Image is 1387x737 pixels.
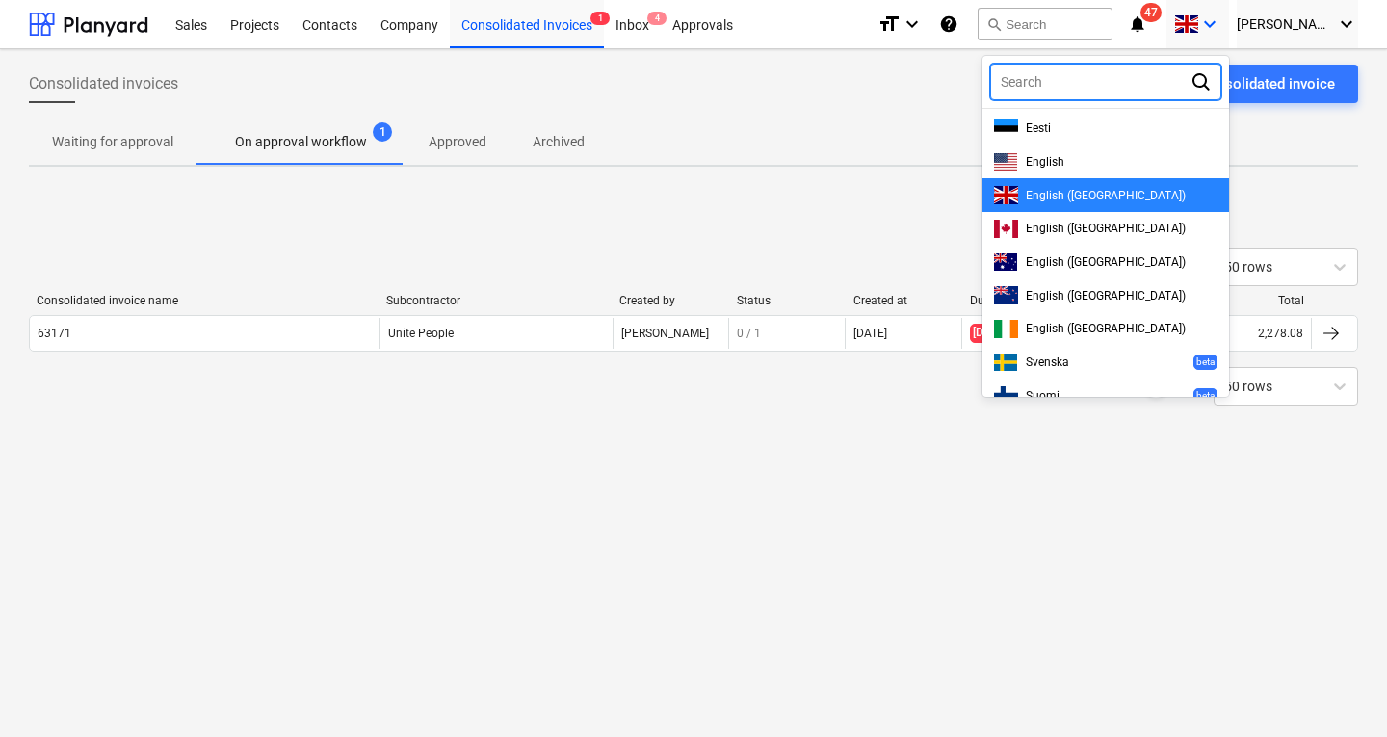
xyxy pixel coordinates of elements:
span: Suomi [1026,389,1060,403]
span: 1 [373,122,392,142]
i: keyboard_arrow_down [1335,13,1358,36]
span: English ([GEOGRAPHIC_DATA]) [1026,289,1186,303]
p: beta [1196,389,1215,402]
span: [PERSON_NAME] [1237,16,1333,32]
p: beta [1196,355,1215,368]
span: English [1026,155,1064,169]
span: English ([GEOGRAPHIC_DATA]) [1026,255,1186,269]
span: Eesti [1026,121,1051,135]
span: English ([GEOGRAPHIC_DATA]) [1026,222,1186,235]
span: English ([GEOGRAPHIC_DATA]) [1026,189,1186,202]
iframe: Chat Widget [1291,645,1387,737]
span: Svenska [1026,355,1069,369]
span: English ([GEOGRAPHIC_DATA]) [1026,322,1186,335]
